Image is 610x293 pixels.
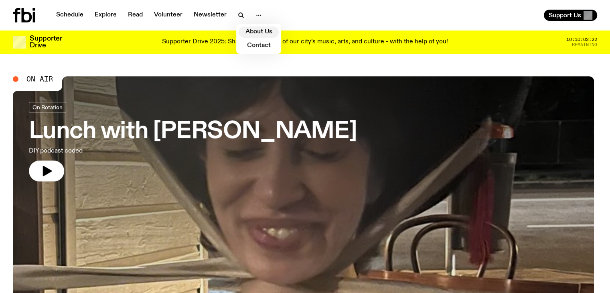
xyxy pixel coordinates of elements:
h3: Supporter Drive [30,35,62,49]
a: Volunteer [149,10,187,21]
button: Support Us [544,10,597,21]
span: Support Us [549,12,581,19]
a: Read [123,10,148,21]
a: Lunch with [PERSON_NAME]DIY podcast coded [29,102,357,181]
span: 10:10:02:22 [566,37,597,42]
span: Remaining [572,43,597,47]
a: Contact [239,40,279,51]
a: About Us [239,26,279,38]
a: On Rotation [29,102,66,112]
span: On Rotation [32,104,63,110]
p: DIY podcast coded [29,146,234,156]
a: Schedule [51,10,88,21]
a: Newsletter [189,10,231,21]
a: Explore [90,10,122,21]
h3: Lunch with [PERSON_NAME] [29,120,357,143]
span: On Air [26,75,53,83]
p: Supporter Drive 2025: Shaping the future of our city’s music, arts, and culture - with the help o... [162,39,448,46]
